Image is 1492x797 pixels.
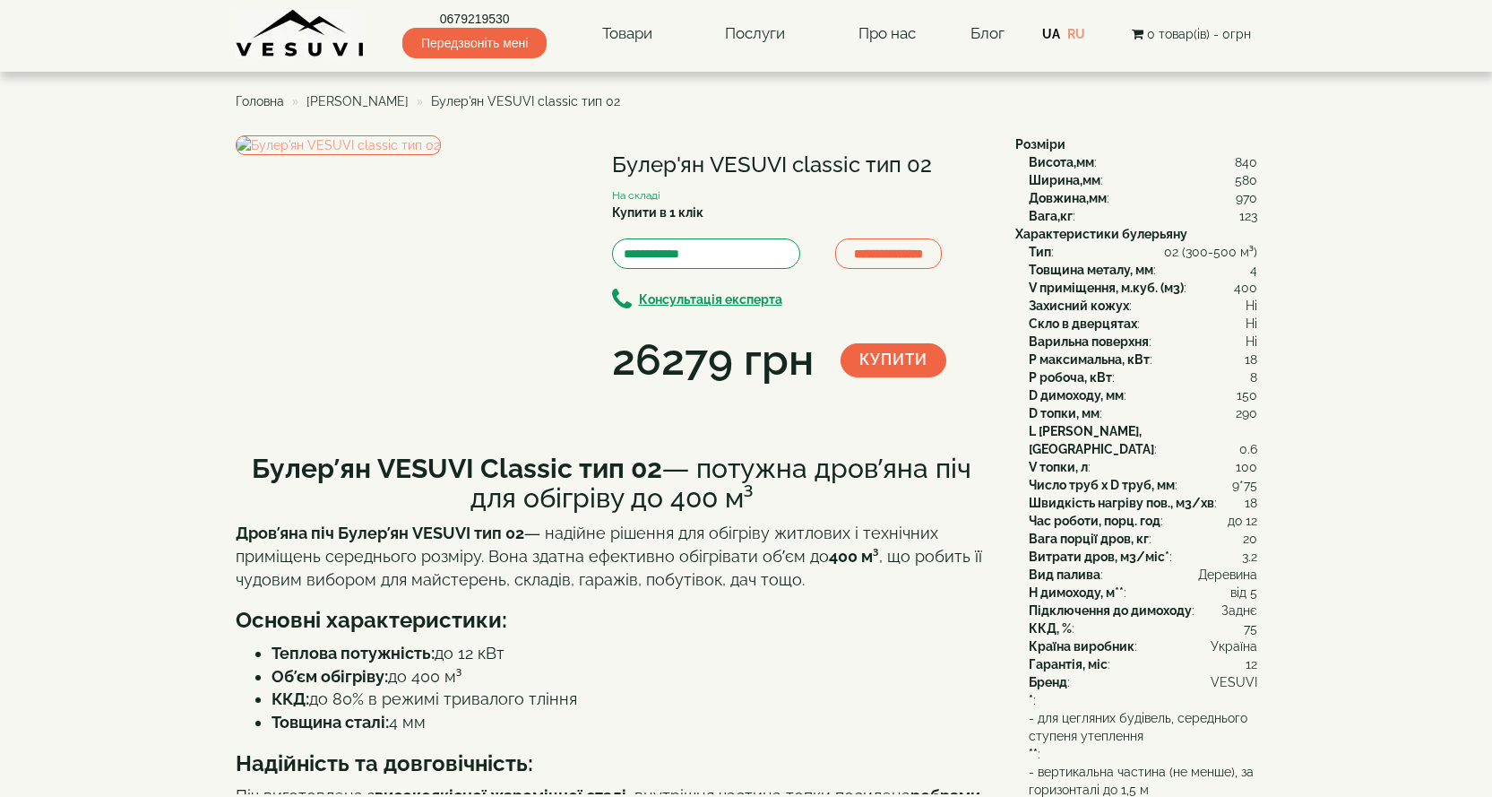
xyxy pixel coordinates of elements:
span: 840 [1235,153,1257,171]
div: : [1029,494,1257,512]
b: ККД, % [1029,621,1072,636]
b: V приміщення, м.куб. (м3) [1029,281,1184,295]
span: до 12 [1228,512,1257,530]
b: P робоча, кВт [1029,370,1112,385]
span: Ні [1246,315,1257,333]
img: Булер'ян VESUVI classic тип 02 [236,135,441,155]
b: Ширина,мм [1029,173,1100,187]
b: Вага порції дров, кг [1029,532,1149,546]
div: : [1029,619,1257,637]
span: 75 [1244,619,1257,637]
div: : [1029,512,1257,530]
b: Вага,кг [1029,209,1073,223]
small: На складі [612,189,660,202]
span: Передзвоніть мені [402,28,547,58]
b: Країна виробник [1029,639,1134,654]
b: Число труб x D труб, мм [1029,478,1175,492]
div: 26279 грн [612,330,814,391]
p: — надійне рішення для обігріву житлових і технічних приміщень середнього розміру. Вона здатна ефе... [236,522,988,591]
div: : [1029,548,1257,566]
div: : [1029,637,1257,655]
a: Про нас [841,13,934,55]
a: [PERSON_NAME] [306,94,409,108]
div: : [1029,333,1257,351]
span: 18 [1245,351,1257,368]
div: : [1029,207,1257,225]
span: 400 [1234,279,1257,297]
a: Послуги [707,13,803,55]
div: : [1029,566,1257,584]
span: 123 [1239,207,1257,225]
b: H димоходу, м** [1029,585,1124,600]
div: : [1029,368,1257,386]
b: Основні характеристики: [236,607,507,633]
b: Розміри [1015,137,1065,152]
b: Варильна поверхня [1029,334,1149,349]
div: : [1029,422,1257,458]
li: до 12 кВт [272,642,988,665]
b: Характеристики булерьяну [1015,227,1187,241]
span: 0 товар(ів) - 0грн [1147,27,1251,41]
div: : [1029,351,1257,368]
span: 18 [1245,494,1257,512]
b: Тип [1029,245,1051,259]
b: Швидкість нагріву пов., м3/хв [1029,496,1214,510]
span: 12 [1246,655,1257,673]
div: : [1029,386,1257,404]
span: 3.2 [1242,548,1257,566]
span: VESUVI [1211,673,1257,691]
a: 0679219530 [402,10,547,28]
strong: Дров’яна піч Булер’ян VESUVI тип 02 [236,524,524,542]
b: Час роботи, порц. год [1029,514,1160,528]
button: Купити [841,343,946,377]
span: 290 [1236,404,1257,422]
span: Україна [1211,637,1257,655]
div: : [1029,584,1257,602]
b: Скло в дверцятах [1029,316,1137,331]
b: Довжина,мм [1029,191,1107,205]
span: 580 [1235,171,1257,189]
strong: Теплова потужність: [272,644,435,663]
span: 4 [1250,261,1257,279]
span: 20 [1243,530,1257,548]
a: Товари [584,13,670,55]
div: : [1029,279,1257,297]
b: V топки, л [1029,460,1088,474]
b: D топки, мм [1029,406,1100,420]
span: 150 [1237,386,1257,404]
img: content [236,9,366,58]
div: : [1029,530,1257,548]
a: Головна [236,94,284,108]
a: RU [1067,27,1085,41]
div: : [1029,602,1257,619]
span: 02 (300-500 м³) [1164,243,1257,261]
div: : [1029,261,1257,279]
div: : [1029,243,1257,261]
b: Надійність та довговічність: [236,750,533,776]
span: від 5 [1230,584,1257,602]
button: 0 товар(ів) - 0грн [1126,24,1256,44]
strong: 400 м³ [829,547,879,566]
div: : [1029,171,1257,189]
b: D димоходу, мм [1029,388,1124,403]
span: Деревина [1198,566,1257,584]
div: : [1029,189,1257,207]
div: : [1029,709,1257,763]
span: 8 [1250,368,1257,386]
div: : [1029,458,1257,476]
div: : [1029,691,1257,709]
div: : [1029,655,1257,673]
span: Ні [1246,297,1257,315]
span: Ні [1246,333,1257,351]
b: Підключення до димоходу [1029,603,1192,618]
span: 100 [1236,458,1257,476]
div: : [1029,297,1257,315]
span: Заднє [1221,602,1257,619]
a: UA [1042,27,1060,41]
li: 4 мм [272,711,988,734]
li: до 80% в режимі тривалого тління [272,688,988,711]
span: Булер'ян VESUVI classic тип 02 [431,94,620,108]
div: : [1029,673,1257,691]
